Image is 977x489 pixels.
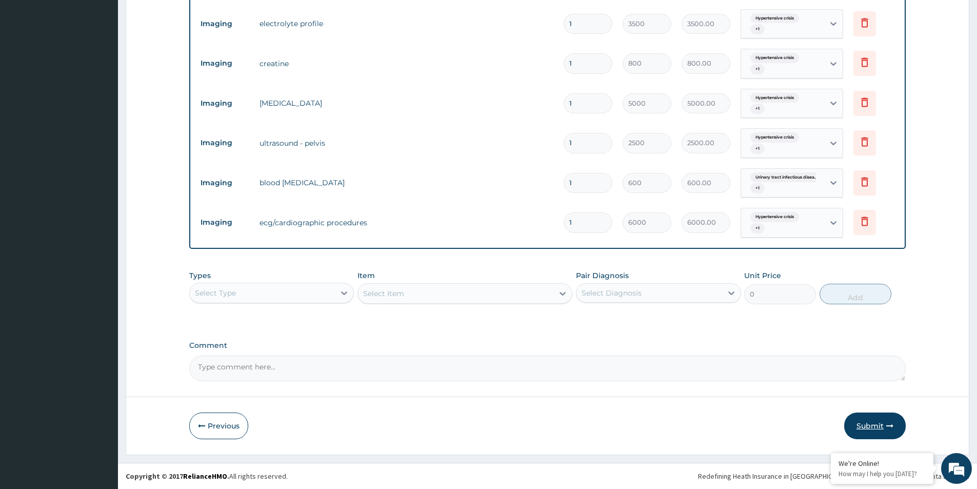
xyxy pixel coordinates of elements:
td: Imaging [195,54,254,73]
span: Urinary tract infectious disea... [750,172,823,183]
span: + 1 [750,24,765,34]
td: Imaging [195,94,254,113]
div: Redefining Heath Insurance in [GEOGRAPHIC_DATA] using Telemedicine and Data Science! [698,471,969,481]
footer: All rights reserved. [118,463,977,489]
div: Chat with us now [53,57,172,71]
span: Hypertensive crisis [750,132,799,143]
span: Hypertensive crisis [750,53,799,63]
label: Comment [189,341,906,350]
td: ultrasound - pelvis [254,133,559,153]
span: We're online! [59,129,142,233]
span: Hypertensive crisis [750,93,799,103]
div: We're Online! [839,459,926,468]
td: ecg/cardiographic procedures [254,212,559,233]
td: Imaging [195,133,254,152]
div: Select Type [195,288,236,298]
td: Imaging [195,14,254,33]
label: Item [357,270,375,281]
td: blood [MEDICAL_DATA] [254,172,559,193]
span: + 1 [750,144,765,154]
label: Pair Diagnosis [576,270,629,281]
p: How may I help you today? [839,470,926,478]
label: Types [189,271,211,280]
textarea: Type your message and hit 'Enter' [5,280,195,316]
td: Imaging [195,173,254,192]
span: Hypertensive crisis [750,13,799,24]
td: creatine [254,53,559,74]
span: + 1 [750,183,765,193]
td: electrolyte profile [254,13,559,34]
button: Submit [844,413,906,439]
span: + 1 [750,104,765,114]
button: Previous [189,413,248,439]
span: + 1 [750,223,765,233]
span: Hypertensive crisis [750,212,799,222]
td: [MEDICAL_DATA] [254,93,559,113]
img: d_794563401_company_1708531726252_794563401 [19,51,42,77]
button: Add [820,284,891,304]
div: Select Diagnosis [582,288,642,298]
td: Imaging [195,213,254,232]
span: + 1 [750,64,765,74]
div: Minimize live chat window [168,5,193,30]
strong: Copyright © 2017 . [126,472,229,481]
label: Unit Price [744,270,781,281]
a: RelianceHMO [183,472,227,481]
